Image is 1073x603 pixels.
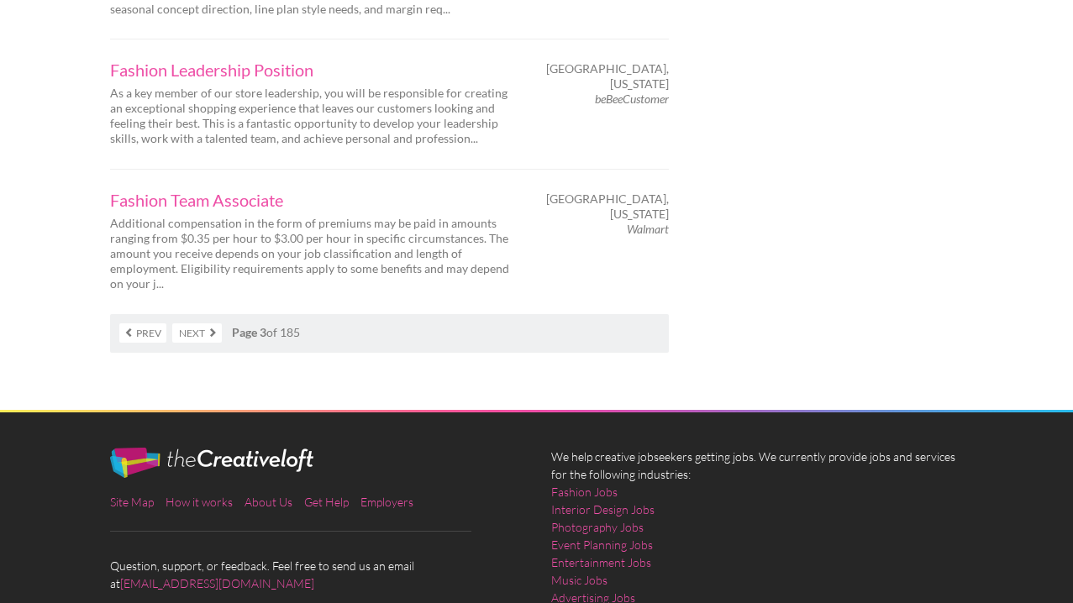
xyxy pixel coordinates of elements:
nav: of 185 [110,314,669,353]
a: How it works [166,495,233,509]
a: Interior Design Jobs [551,501,655,518]
a: About Us [245,495,292,509]
a: Entertainment Jobs [551,553,651,571]
em: beBeeCustomer [595,92,669,106]
a: Fashion Team Associate [110,191,522,208]
a: Get Help [304,495,349,509]
a: Prev [119,323,166,343]
a: Site Map [110,495,154,509]
img: The Creative Loft [110,448,313,478]
strong: Page 3 [232,325,266,339]
p: Additional compensation in the form of premiums may be paid in amounts ranging from $0.35 per hou... [110,216,522,292]
p: As a key member of our store leadership, you will be responsible for creating an exceptional shop... [110,86,522,147]
a: Next [172,323,222,343]
a: Event Planning Jobs [551,536,653,553]
span: [GEOGRAPHIC_DATA], [US_STATE] [546,191,669,222]
a: Employers [360,495,413,509]
a: Music Jobs [551,571,608,589]
em: Walmart [627,222,669,236]
span: [GEOGRAPHIC_DATA], [US_STATE] [546,61,669,92]
a: [EMAIL_ADDRESS][DOMAIN_NAME] [120,576,314,590]
a: Photography Jobs [551,518,644,536]
a: Fashion Jobs [551,483,618,501]
a: Fashion Leadership Position [110,61,522,78]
